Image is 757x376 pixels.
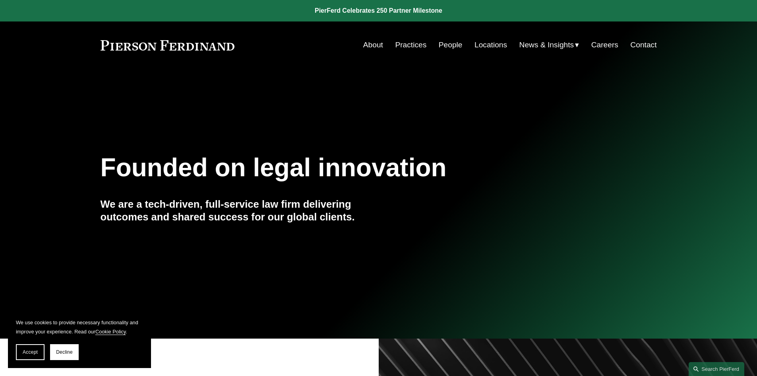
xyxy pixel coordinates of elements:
[16,344,45,360] button: Accept
[95,329,126,335] a: Cookie Policy
[101,153,564,182] h1: Founded on legal innovation
[439,37,463,53] a: People
[56,349,73,355] span: Decline
[630,37,656,53] a: Contact
[519,37,579,53] a: folder dropdown
[8,310,151,368] section: Cookie banner
[395,37,426,53] a: Practices
[101,198,379,224] h4: We are a tech-driven, full-service law firm delivering outcomes and shared success for our global...
[23,349,38,355] span: Accept
[519,38,574,52] span: News & Insights
[16,318,143,336] p: We use cookies to provide necessary functionality and improve your experience. Read our .
[363,37,383,53] a: About
[474,37,507,53] a: Locations
[591,37,618,53] a: Careers
[50,344,79,360] button: Decline
[689,362,744,376] a: Search this site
